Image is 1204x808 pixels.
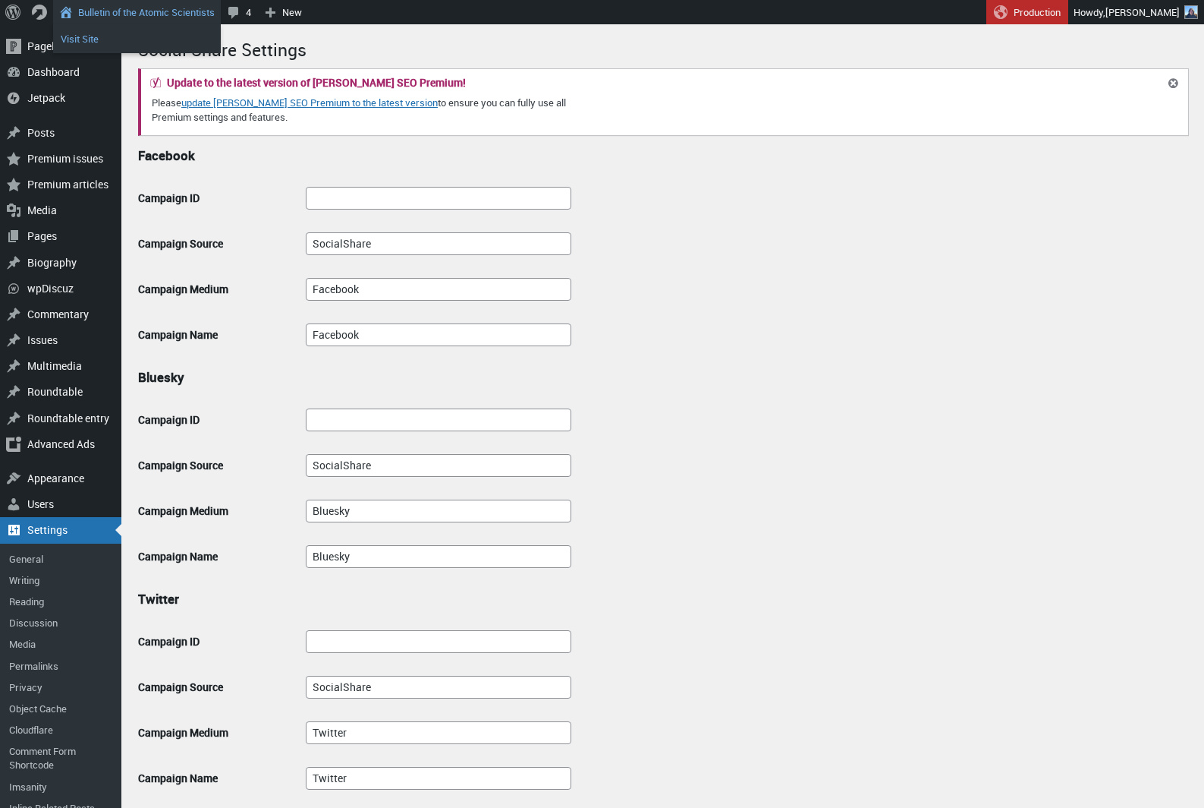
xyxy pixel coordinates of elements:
[138,32,1189,65] h1: Social Share Settings
[138,328,218,342] label: Campaign Name
[167,77,466,88] h2: Update to the latest version of [PERSON_NAME] SEO Premium!
[53,29,221,49] a: Visit Site
[138,191,200,206] label: Campaign ID
[150,94,608,126] p: Please to ensure you can fully use all Premium settings and features.
[53,24,221,53] ul: Bulletin of the Atomic Scientists
[138,680,223,695] label: Campaign Source
[138,772,218,786] label: Campaign Name
[138,550,218,564] label: Campaign Name
[1105,5,1180,19] span: [PERSON_NAME]
[138,592,1189,606] h2: Twitter
[138,726,228,740] label: Campaign Medium
[138,635,200,649] label: Campaign ID
[138,282,228,297] label: Campaign Medium
[181,96,438,109] a: update [PERSON_NAME] SEO Premium to the latest version
[138,459,223,473] label: Campaign Source
[138,371,1189,384] h2: Bluesky
[138,504,228,519] label: Campaign Medium
[138,149,1189,163] h2: Facebook
[138,237,223,251] label: Campaign Source
[138,413,200,428] label: Campaign ID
